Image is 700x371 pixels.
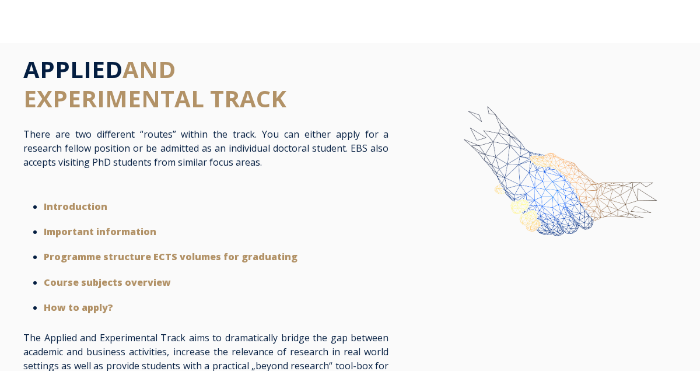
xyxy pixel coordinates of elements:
p: There are two different “routes” within the track. You can either apply for a research fellow pos... [23,127,388,169]
span: AND [123,53,176,85]
a: Introduction [44,200,107,213]
a: How to apply? [44,301,113,314]
a: Important information [44,225,156,238]
a: Course subjects overview [44,276,171,289]
img: img-ebs-hand [426,90,677,283]
a: Programme structure ECTS volumes for graduating [44,250,297,263]
span: EXPERIMENTAL TRACK [23,82,286,114]
h1: APPLIED [23,55,388,113]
